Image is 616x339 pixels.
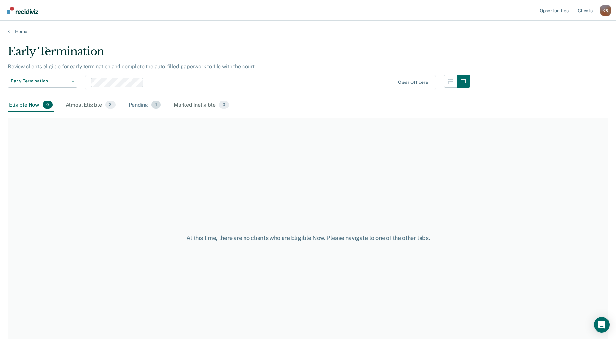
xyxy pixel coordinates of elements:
[11,78,69,84] span: Early Termination
[594,317,610,333] div: Open Intercom Messenger
[219,101,229,109] span: 0
[600,5,611,16] button: Profile dropdown button
[8,45,470,63] div: Early Termination
[127,98,162,112] div: Pending1
[158,234,458,242] div: At this time, there are no clients who are Eligible Now. Please navigate to one of the other tabs.
[398,80,428,85] div: Clear officers
[64,98,117,112] div: Almost Eligible3
[151,101,161,109] span: 1
[8,75,77,88] button: Early Termination
[7,7,38,14] img: Recidiviz
[172,98,230,112] div: Marked Ineligible0
[8,98,54,112] div: Eligible Now0
[105,101,116,109] span: 3
[600,5,611,16] div: C R
[8,63,256,69] p: Review clients eligible for early termination and complete the auto-filled paperwork to file with...
[8,29,608,34] a: Home
[43,101,53,109] span: 0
